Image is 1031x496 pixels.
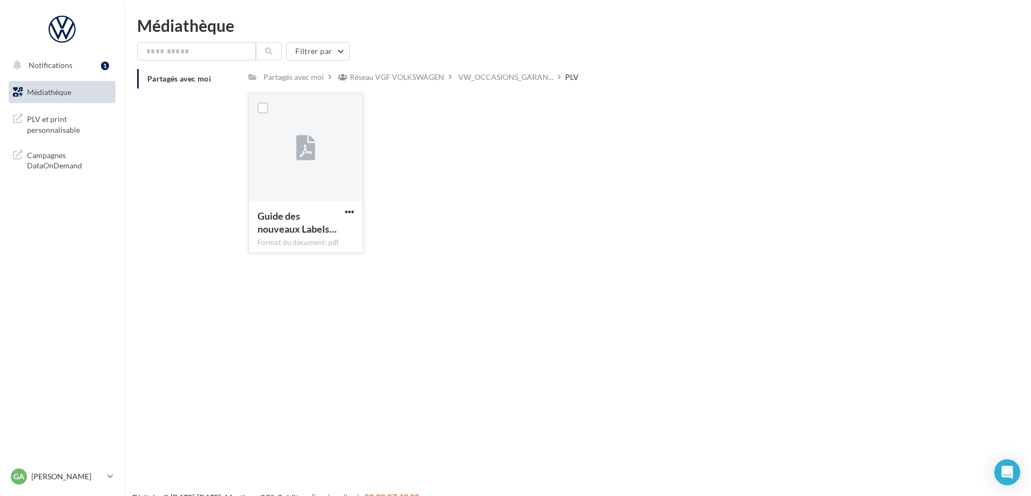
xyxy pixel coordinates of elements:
div: 1 [101,62,109,70]
div: PLV [565,72,579,83]
a: Campagnes DataOnDemand [6,144,118,175]
a: Médiathèque [6,81,118,104]
span: Guide des nouveaux Labels VO VGF - Communication et PLV - Juillet 2025 [257,210,337,235]
a: GA [PERSON_NAME] [9,466,116,487]
span: Notifications [29,60,72,70]
span: Partagés avec moi [147,74,211,83]
div: Médiathèque [137,17,1018,33]
p: [PERSON_NAME] [31,471,103,482]
span: Médiathèque [27,87,71,97]
span: GA [13,471,24,482]
a: PLV et print personnalisable [6,107,118,139]
span: PLV et print personnalisable [27,112,111,135]
div: Open Intercom Messenger [994,459,1020,485]
button: Filtrer par [286,42,350,60]
span: VW_OCCASIONS_GARAN... [458,72,553,83]
button: Notifications 1 [6,54,113,77]
span: Campagnes DataOnDemand [27,148,111,171]
div: Réseau VGF VOLKSWAGEN [350,72,444,83]
div: Partagés avec moi [263,72,324,83]
div: Format du document: pdf [257,238,354,248]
